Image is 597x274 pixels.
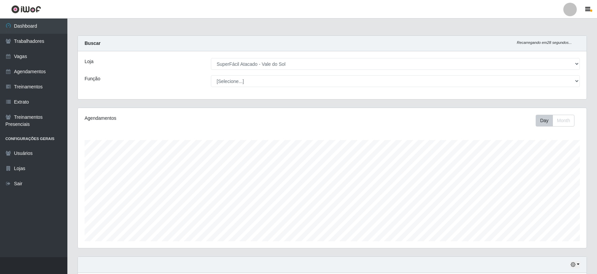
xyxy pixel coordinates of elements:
div: Toolbar with button groups [536,115,580,127]
div: First group [536,115,574,127]
img: CoreUI Logo [11,5,41,13]
strong: Buscar [85,40,100,46]
div: Agendamentos [85,115,285,122]
button: Month [553,115,574,127]
i: Recarregando em 28 segundos... [517,40,572,45]
label: Loja [85,58,93,65]
button: Day [536,115,553,127]
label: Função [85,75,100,82]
